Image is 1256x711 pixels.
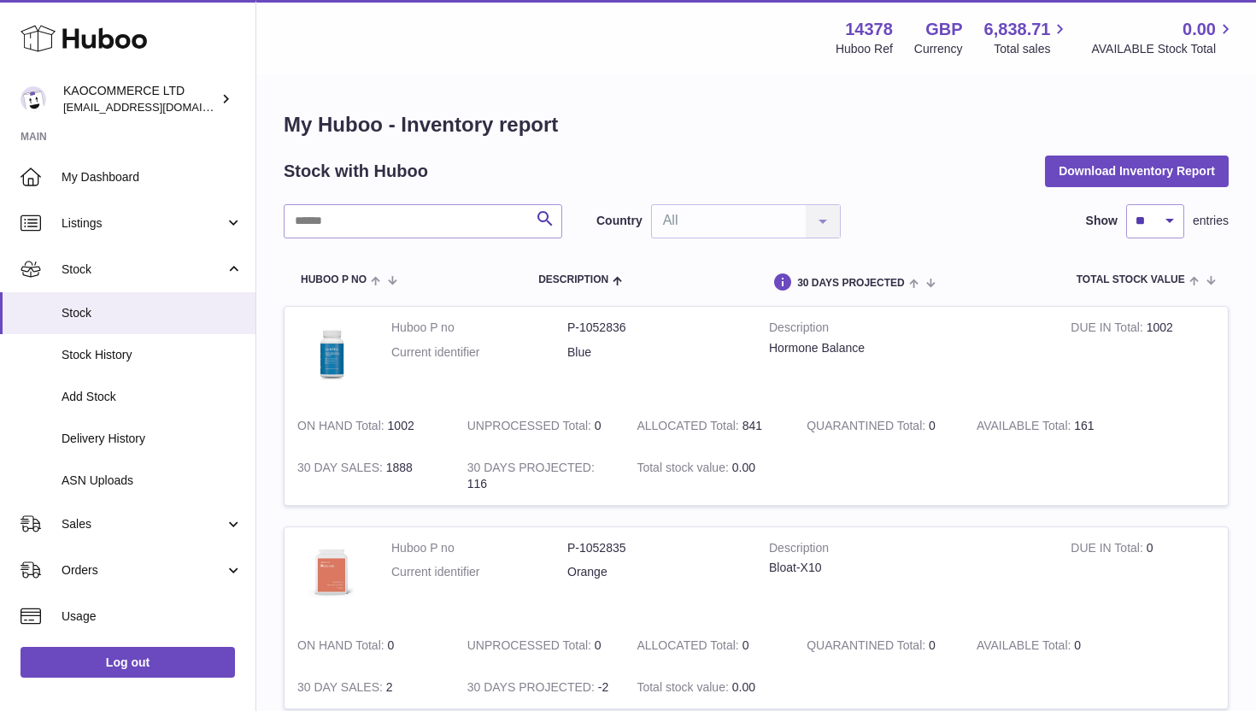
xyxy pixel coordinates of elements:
span: 0.00 [1183,18,1216,41]
label: Country [596,213,643,229]
div: KAOCOMMERCE LTD [63,83,217,115]
span: Total stock value [1077,274,1185,285]
dt: Current identifier [391,564,567,580]
strong: ON HAND Total [297,638,388,656]
td: -2 [455,667,625,708]
span: Total sales [994,41,1070,57]
td: 0 [624,625,794,667]
span: 0 [929,419,936,432]
strong: DUE IN Total [1071,541,1146,559]
td: 0 [455,625,625,667]
span: ASN Uploads [62,473,243,489]
img: hello@lunera.co.uk [21,86,46,112]
h2: Stock with Huboo [284,160,428,183]
dd: Blue [567,344,743,361]
span: Add Stock [62,389,243,405]
div: Bloat-X10 [769,560,1045,576]
span: Stock [62,261,225,278]
div: Currency [914,41,963,57]
dd: P-1052836 [567,320,743,336]
span: 30 DAYS PROJECTED [797,278,905,289]
strong: AVAILABLE Total [977,638,1074,656]
strong: Total stock value [637,680,731,698]
strong: QUARANTINED Total [807,638,929,656]
dt: Huboo P no [391,320,567,336]
a: 0.00 AVAILABLE Stock Total [1091,18,1235,57]
strong: 30 DAY SALES [297,680,386,698]
td: 841 [624,405,794,447]
strong: UNPROCESSED Total [467,638,595,656]
span: Huboo P no [301,274,367,285]
div: Huboo Ref [836,41,893,57]
strong: UNPROCESSED Total [467,419,595,437]
a: Log out [21,647,235,678]
td: 0 [964,625,1134,667]
span: Description [538,274,608,285]
h1: My Huboo - Inventory report [284,111,1229,138]
dt: Current identifier [391,344,567,361]
td: 161 [964,405,1134,447]
span: My Dashboard [62,169,243,185]
strong: Total stock value [637,461,731,479]
span: 0.00 [732,461,755,474]
td: 116 [455,447,625,505]
strong: 14378 [845,18,893,41]
dt: Huboo P no [391,540,567,556]
td: 2 [285,667,455,708]
a: 6,838.71 Total sales [984,18,1071,57]
td: 0 [285,625,455,667]
span: Orders [62,562,225,579]
span: 6,838.71 [984,18,1051,41]
strong: ON HAND Total [297,419,388,437]
dd: P-1052835 [567,540,743,556]
strong: Description [769,540,1045,561]
dd: Orange [567,564,743,580]
strong: ALLOCATED Total [637,419,742,437]
span: Usage [62,608,243,625]
span: Stock [62,305,243,321]
label: Show [1086,213,1118,229]
strong: ALLOCATED Total [637,638,742,656]
span: [EMAIL_ADDRESS][DOMAIN_NAME] [63,100,251,114]
td: 0 [1058,527,1228,626]
div: Hormone Balance [769,340,1045,356]
span: 0 [929,638,936,652]
strong: DUE IN Total [1071,320,1146,338]
strong: AVAILABLE Total [977,419,1074,437]
span: entries [1193,213,1229,229]
td: 1888 [285,447,455,505]
strong: Description [769,320,1045,340]
span: Delivery History [62,431,243,447]
span: Listings [62,215,225,232]
span: Stock History [62,347,243,363]
span: AVAILABLE Stock Total [1091,41,1235,57]
span: Sales [62,516,225,532]
td: 1002 [1058,307,1228,405]
strong: GBP [925,18,962,41]
strong: 30 DAYS PROJECTED [467,680,598,698]
span: 0.00 [732,680,755,694]
td: 1002 [285,405,455,447]
strong: 30 DAYS PROJECTED [467,461,595,479]
strong: 30 DAY SALES [297,461,386,479]
td: 0 [455,405,625,447]
button: Download Inventory Report [1045,156,1229,186]
img: product image [297,540,366,608]
strong: QUARANTINED Total [807,419,929,437]
img: product image [297,320,366,388]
